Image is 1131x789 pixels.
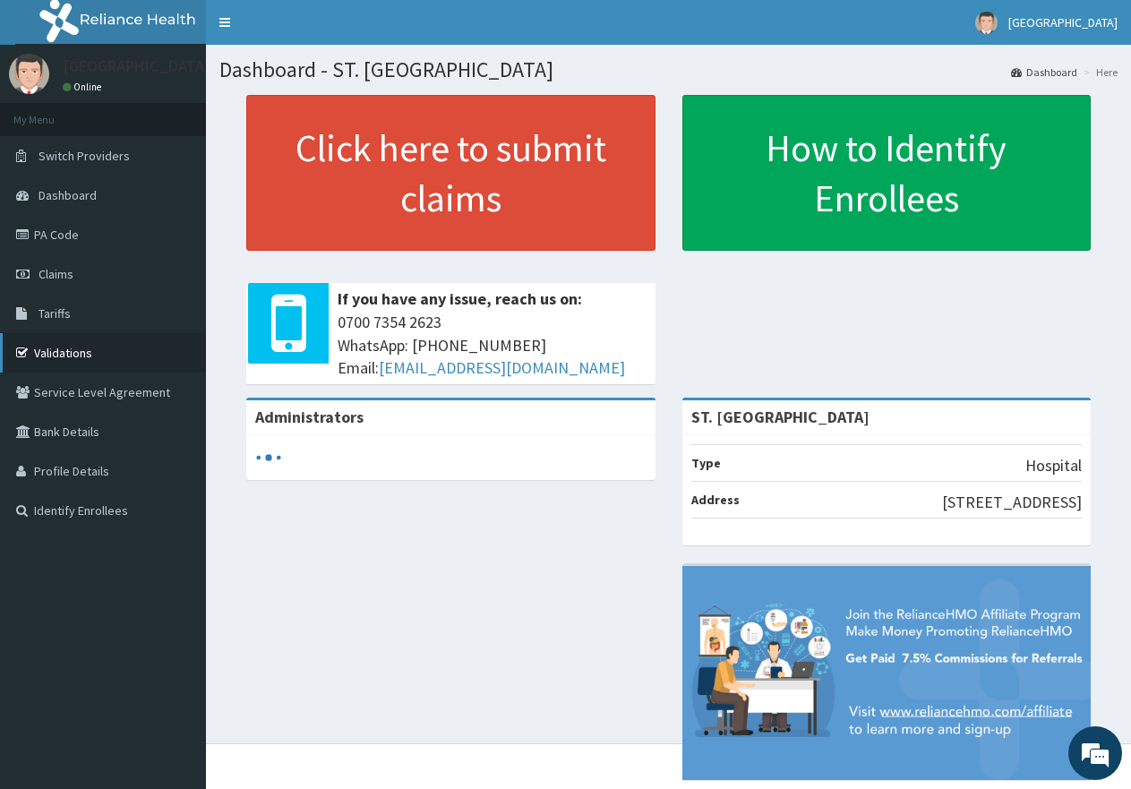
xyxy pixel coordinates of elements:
img: User Image [975,12,998,34]
p: Hospital [1025,454,1082,477]
p: [STREET_ADDRESS] [942,491,1082,514]
a: Click here to submit claims [246,95,655,251]
img: User Image [9,54,49,94]
p: [GEOGRAPHIC_DATA] [63,58,210,74]
a: How to Identify Enrollees [682,95,1092,251]
svg: audio-loading [255,444,282,471]
h1: Dashboard - ST. [GEOGRAPHIC_DATA] [219,58,1118,81]
span: Dashboard [39,187,97,203]
a: Dashboard [1011,64,1077,80]
li: Here [1079,64,1118,80]
span: [GEOGRAPHIC_DATA] [1008,14,1118,30]
span: 0700 7354 2623 WhatsApp: [PHONE_NUMBER] Email: [338,311,647,380]
b: Address [691,492,740,508]
span: Switch Providers [39,148,130,164]
b: If you have any issue, reach us on: [338,288,582,309]
span: Tariffs [39,305,71,322]
b: Type [691,455,721,471]
span: Claims [39,266,73,282]
a: Online [63,81,106,93]
img: provider-team-banner.png [682,566,1092,780]
strong: ST. [GEOGRAPHIC_DATA] [691,407,870,427]
a: [EMAIL_ADDRESS][DOMAIN_NAME] [379,357,625,378]
b: Administrators [255,407,364,427]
